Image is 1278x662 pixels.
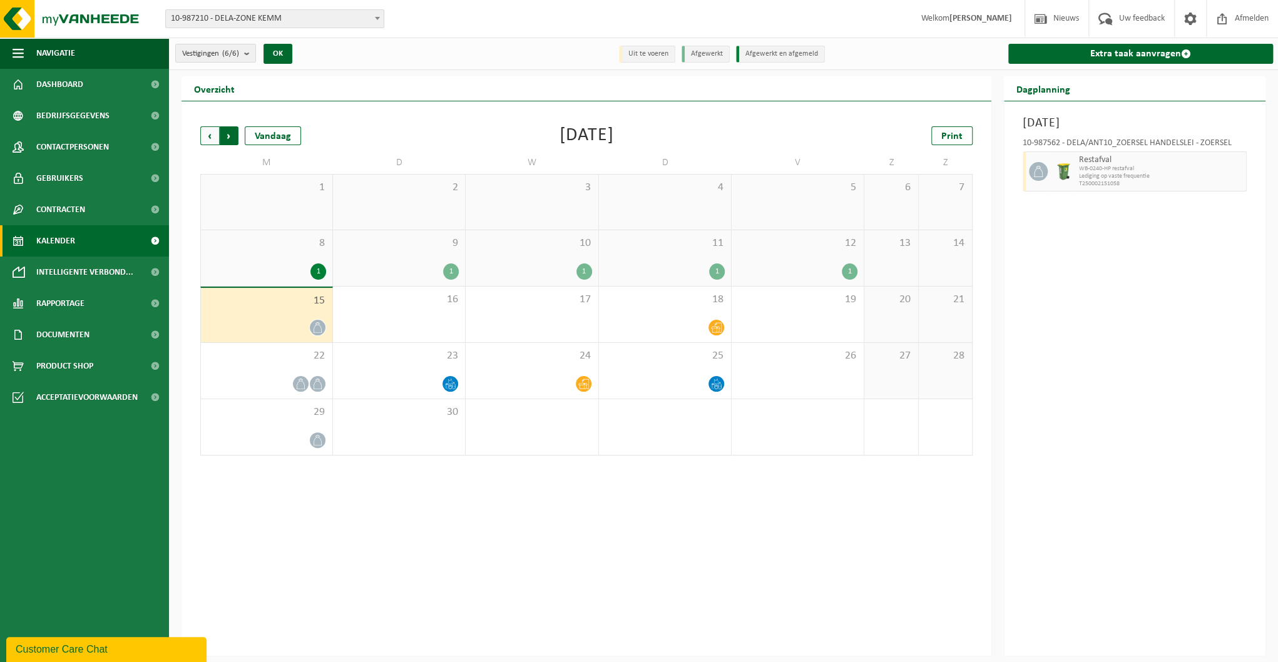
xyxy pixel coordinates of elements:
td: D [333,151,466,174]
div: 1 [310,263,326,280]
h2: Overzicht [181,76,247,101]
span: Volgende [220,126,238,145]
span: 18 [605,293,725,307]
span: 6 [871,181,911,195]
span: Rapportage [36,288,84,319]
span: Contactpersonen [36,131,109,163]
span: Kalender [36,225,75,257]
span: 4 [605,181,725,195]
h3: [DATE] [1023,114,1247,133]
span: 16 [339,293,459,307]
span: 19 [738,293,857,307]
count: (6/6) [222,49,239,58]
div: [DATE] [560,126,614,145]
span: 3 [472,181,591,195]
span: Print [941,131,963,141]
span: Gebruikers [36,163,83,194]
div: 1 [709,263,725,280]
span: T250002151058 [1079,180,1243,188]
span: 26 [738,349,857,363]
li: Afgewerkt en afgemeld [736,46,825,63]
span: 15 [207,294,326,308]
span: 5 [738,181,857,195]
div: 1 [576,263,592,280]
td: W [466,151,598,174]
span: 25 [605,349,725,363]
span: Documenten [36,319,89,350]
span: Bedrijfsgegevens [36,100,110,131]
span: Product Shop [36,350,93,382]
span: Intelligente verbond... [36,257,133,288]
li: Uit te voeren [619,46,675,63]
span: Lediging op vaste frequentie [1079,173,1243,180]
span: Dashboard [36,69,83,100]
span: 20 [871,293,911,307]
td: V [732,151,864,174]
span: WB-0240-HP restafval [1079,165,1243,173]
td: Z [919,151,973,174]
span: 11 [605,237,725,250]
span: 23 [339,349,459,363]
span: 24 [472,349,591,363]
span: 2 [339,181,459,195]
div: Vandaag [245,126,301,145]
span: 27 [871,349,911,363]
span: 17 [472,293,591,307]
div: 1 [842,263,857,280]
span: 29 [207,405,326,419]
span: 7 [925,181,966,195]
td: D [599,151,732,174]
button: OK [263,44,292,64]
span: Vorige [200,126,219,145]
li: Afgewerkt [682,46,730,63]
span: 14 [925,237,966,250]
span: Vestigingen [182,44,239,63]
span: 28 [925,349,966,363]
td: M [200,151,333,174]
a: Print [931,126,973,145]
span: 22 [207,349,326,363]
span: 8 [207,237,326,250]
span: 12 [738,237,857,250]
span: Contracten [36,194,85,225]
img: WB-0240-HPE-GN-50 [1054,162,1073,181]
span: 10 [472,237,591,250]
iframe: chat widget [6,634,209,662]
span: 10-987210 - DELA-ZONE KEMM [166,10,384,28]
a: Extra taak aanvragen [1008,44,1273,64]
span: 30 [339,405,459,419]
span: 21 [925,293,966,307]
strong: [PERSON_NAME] [949,14,1012,23]
span: 9 [339,237,459,250]
h2: Dagplanning [1004,76,1083,101]
span: Navigatie [36,38,75,69]
span: Acceptatievoorwaarden [36,382,138,413]
div: 10-987562 - DELA/ANT10_ZOERSEL HANDELSLEI - ZOERSEL [1023,139,1247,151]
div: 1 [443,263,459,280]
span: Restafval [1079,155,1243,165]
span: 10-987210 - DELA-ZONE KEMM [165,9,384,28]
td: Z [864,151,918,174]
button: Vestigingen(6/6) [175,44,256,63]
span: 1 [207,181,326,195]
span: 13 [871,237,911,250]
